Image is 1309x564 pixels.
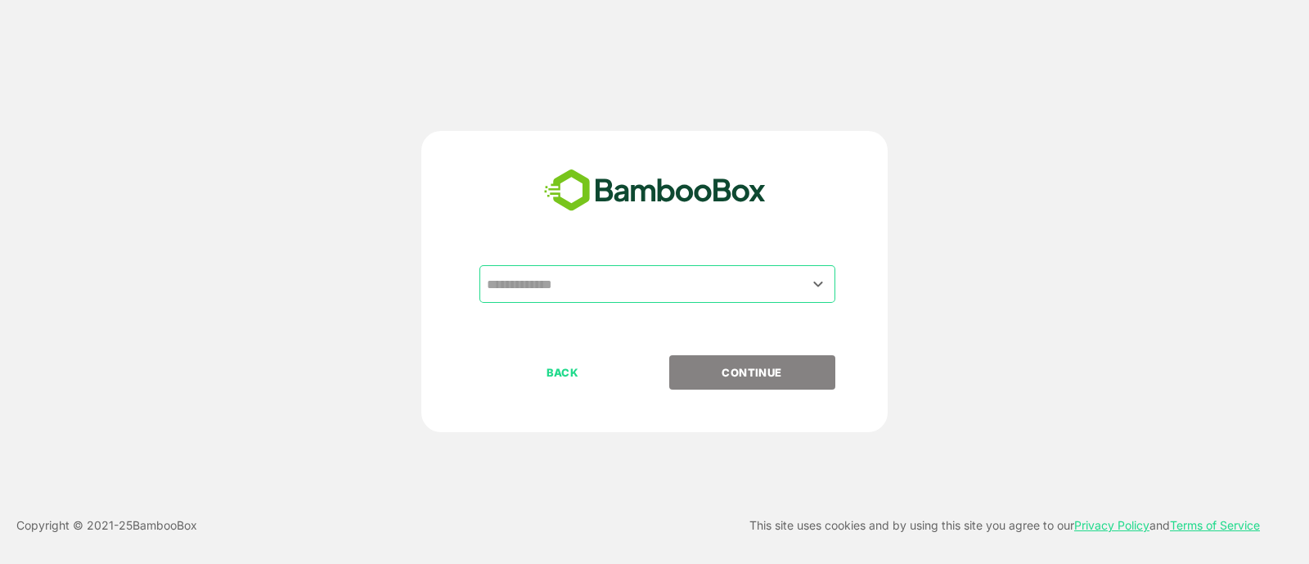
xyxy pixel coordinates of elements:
p: CONTINUE [670,363,834,381]
button: CONTINUE [669,355,835,390]
p: This site uses cookies and by using this site you agree to our and [749,516,1260,535]
button: BACK [479,355,646,390]
a: Terms of Service [1170,518,1260,532]
p: Copyright © 2021- 25 BambooBox [16,516,197,535]
a: Privacy Policy [1074,518,1149,532]
p: BACK [481,363,645,381]
img: bamboobox [535,164,775,218]
button: Open [807,273,830,295]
